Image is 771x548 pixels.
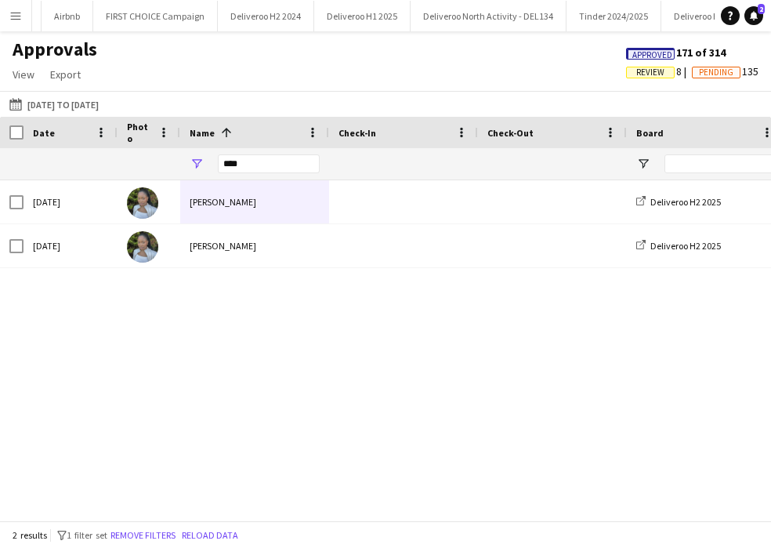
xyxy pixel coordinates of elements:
span: Export [50,67,81,82]
button: Deliveroo H1 2025 [314,1,411,31]
span: Date [33,127,55,139]
span: Approved [632,50,672,60]
span: Name [190,127,215,139]
a: View [6,64,41,85]
button: FIRST CHOICE Campaign [93,1,218,31]
span: View [13,67,34,82]
a: Deliveroo H2 2025 [636,240,721,252]
span: Deliveroo H2 2025 [650,240,721,252]
span: 2 [758,4,765,14]
div: [DATE] [24,180,118,223]
span: 8 [626,64,692,78]
a: Deliveroo H2 2025 [636,196,721,208]
span: Board [636,127,664,139]
img: Jomi Adedeji [127,187,158,219]
span: Review [636,67,664,78]
input: Name Filter Input [218,154,320,173]
div: [PERSON_NAME] [180,224,329,267]
button: Remove filters [107,527,179,544]
span: Check-In [338,127,376,139]
span: 171 of 314 [626,45,726,60]
span: 1 filter set [67,529,107,541]
button: Deliveroo H2 2024 [218,1,314,31]
button: Open Filter Menu [636,157,650,171]
button: Reload data [179,527,241,544]
a: 2 [744,6,763,25]
button: Open Filter Menu [190,157,204,171]
a: Export [44,64,87,85]
button: Deliveroo H2 2025 [661,1,758,31]
div: [PERSON_NAME] [180,180,329,223]
button: Deliveroo North Activity - DEL134 [411,1,566,31]
button: Tinder 2024/2025 [566,1,661,31]
img: Jomi Adedeji [127,231,158,263]
span: Photo [127,121,152,144]
span: 135 [692,64,758,78]
div: [DATE] [24,224,118,267]
span: Pending [699,67,733,78]
span: Deliveroo H2 2025 [650,196,721,208]
span: Check-Out [487,127,534,139]
button: Airbnb [42,1,93,31]
button: [DATE] to [DATE] [6,95,102,114]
